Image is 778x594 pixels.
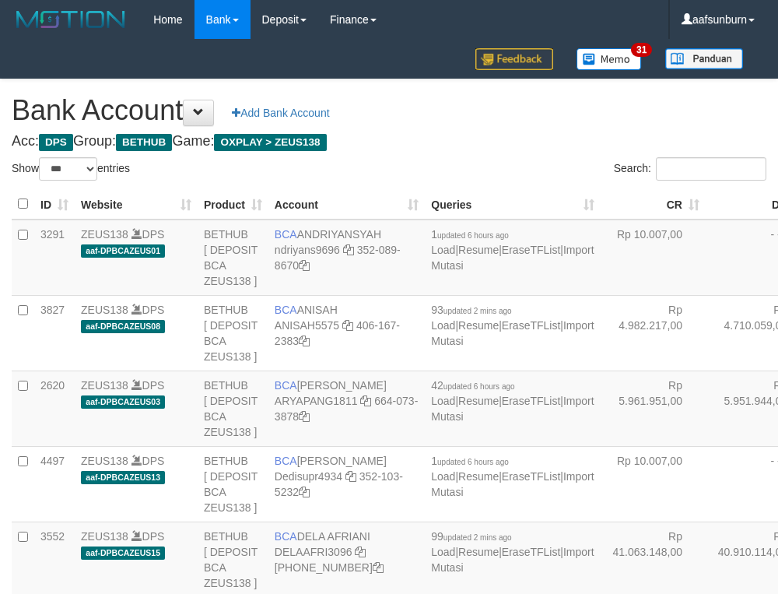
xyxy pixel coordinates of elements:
th: Account: activate to sort column ascending [268,189,425,220]
a: Copy Dedisupr4934 to clipboard [345,470,356,483]
a: Load [431,244,455,256]
span: aaf-DPBCAZEUS01 [81,244,165,258]
a: ZEUS138 [81,455,128,467]
a: EraseTFList [502,395,560,407]
td: DPS [75,295,198,371]
span: | | | [431,455,594,498]
a: EraseTFList [502,244,560,256]
img: Button%20Memo.svg [576,48,642,70]
a: ARYAPANG1811 [275,395,358,407]
span: updated 6 hours ago [443,382,515,391]
a: DELAAFRI3096 [275,546,352,558]
td: DPS [75,220,198,296]
a: Resume [458,470,499,483]
span: DPS [39,134,73,151]
a: Copy 4061672383 to clipboard [299,335,310,347]
a: Resume [458,546,499,558]
td: 4497 [34,446,75,522]
a: ZEUS138 [81,228,128,241]
td: 3291 [34,220,75,296]
span: updated 2 mins ago [443,307,512,315]
a: 31 [565,39,654,79]
a: Load [431,470,455,483]
a: Copy ANISAH5575 to clipboard [342,319,353,332]
td: BETHUB [ DEPOSIT BCA ZEUS138 ] [198,220,268,296]
a: ZEUS138 [81,379,128,392]
a: Copy 6640733878 to clipboard [299,410,310,423]
td: [PERSON_NAME] 352-103-5232 [268,446,425,522]
a: Import Mutasi [431,319,594,347]
a: Copy ARYAPANG1811 to clipboard [360,395,371,407]
a: Copy 3521035232 to clipboard [299,486,310,498]
span: BETHUB [116,134,172,151]
img: MOTION_logo.png [12,8,130,31]
input: Search: [656,157,766,181]
span: | | | [431,228,594,272]
select: Showentries [39,157,97,181]
span: 99 [431,530,511,543]
td: 2620 [34,371,75,446]
a: EraseTFList [502,319,560,332]
span: BCA [275,530,297,543]
td: Rp 10.007,00 [601,220,706,296]
label: Search: [614,157,766,181]
a: ndriyans9696 [275,244,340,256]
span: BCA [275,228,297,241]
span: aaf-DPBCAZEUS15 [81,547,165,560]
a: Load [431,546,455,558]
td: DPS [75,371,198,446]
span: | | | [431,304,594,347]
span: updated 6 hours ago [437,458,509,466]
td: DPS [75,446,198,522]
h1: Bank Account [12,95,766,126]
td: BETHUB [ DEPOSIT BCA ZEUS138 ] [198,446,268,522]
a: Import Mutasi [431,395,594,423]
span: OXPLAY > ZEUS138 [214,134,326,151]
span: updated 6 hours ago [437,231,509,240]
th: ID: activate to sort column ascending [34,189,75,220]
td: Rp 10.007,00 [601,446,706,522]
span: aaf-DPBCAZEUS13 [81,471,165,484]
a: Import Mutasi [431,546,594,574]
td: BETHUB [ DEPOSIT BCA ZEUS138 ] [198,295,268,371]
span: aaf-DPBCAZEUS03 [81,395,165,409]
span: 1 [431,228,509,241]
label: Show entries [12,157,130,181]
span: BCA [275,379,297,392]
img: Feedback.jpg [475,48,553,70]
a: EraseTFList [502,546,560,558]
a: Copy 3520898670 to clipboard [299,259,310,272]
a: ANISAH5575 [275,319,339,332]
a: EraseTFList [502,470,560,483]
a: Resume [458,395,499,407]
th: Product: activate to sort column ascending [198,189,268,220]
span: 1 [431,455,509,467]
a: Import Mutasi [431,470,594,498]
a: Copy DELAAFRI3096 to clipboard [355,546,366,558]
h4: Acc: Group: Game: [12,134,766,149]
span: 31 [631,43,652,57]
th: Website: activate to sort column ascending [75,189,198,220]
span: aaf-DPBCAZEUS08 [81,320,165,333]
td: [PERSON_NAME] 664-073-3878 [268,371,425,446]
td: 3827 [34,295,75,371]
th: CR: activate to sort column ascending [601,189,706,220]
a: Copy 8692458639 to clipboard [373,561,384,574]
td: ANISAH 406-167-2383 [268,295,425,371]
a: Import Mutasi [431,244,594,272]
span: updated 2 mins ago [443,533,512,542]
a: Dedisupr4934 [275,470,342,483]
span: BCA [275,304,297,316]
a: ZEUS138 [81,304,128,316]
a: Add Bank Account [222,100,339,126]
span: 42 [431,379,514,392]
a: Load [431,319,455,332]
td: Rp 4.982.217,00 [601,295,706,371]
th: Queries: activate to sort column ascending [425,189,600,220]
td: BETHUB [ DEPOSIT BCA ZEUS138 ] [198,371,268,446]
a: Load [431,395,455,407]
span: | | | [431,530,594,574]
a: Resume [458,244,499,256]
span: | | | [431,379,594,423]
a: Copy ndriyans9696 to clipboard [343,244,354,256]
